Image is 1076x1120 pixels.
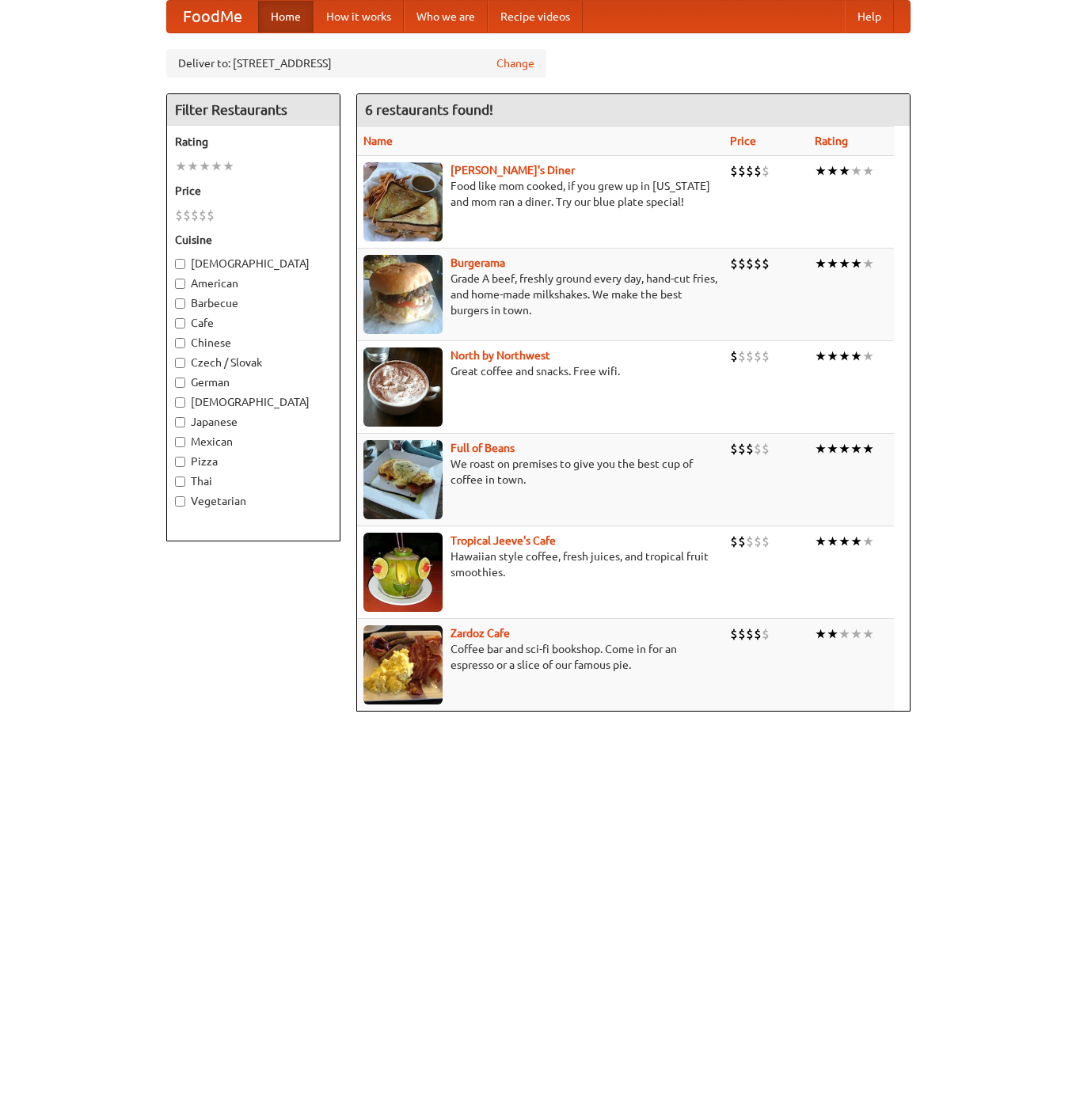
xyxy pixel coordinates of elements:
[175,496,185,507] input: Vegetarian
[175,378,185,388] input: German
[175,434,332,450] label: Mexican
[738,625,746,643] li: $
[730,255,738,272] li: $
[850,625,862,643] li: ★
[175,259,185,269] input: [DEMOGRAPHIC_DATA]
[363,162,443,241] img: sallys.jpg
[167,1,258,32] a: FoodMe
[363,271,717,318] p: Grade A beef, freshly ground every day, hand-cut fries, and home-made milkshakes. We make the bes...
[451,627,510,640] b: Zardoz Cafe
[199,158,211,175] li: ★
[730,625,738,643] li: $
[175,417,185,427] input: Japanese
[363,347,443,427] img: north.jpg
[762,440,770,457] li: $
[175,437,185,447] input: Mexican
[363,533,443,612] img: jeeves.jpg
[850,440,862,457] li: ★
[827,625,838,643] li: ★
[862,625,874,643] li: ★
[827,162,838,180] li: ★
[838,347,850,365] li: ★
[862,255,874,272] li: ★
[738,255,746,272] li: $
[175,457,185,467] input: Pizza
[175,256,332,271] label: [DEMOGRAPHIC_DATA]
[738,347,746,365] li: $
[175,454,332,469] label: Pizza
[175,355,332,370] label: Czech / Slovak
[815,255,827,272] li: ★
[199,207,207,224] li: $
[175,473,332,489] label: Thai
[815,135,848,147] a: Rating
[175,358,185,368] input: Czech / Slovak
[862,533,874,550] li: ★
[838,440,850,457] li: ★
[838,162,850,180] li: ★
[175,315,332,331] label: Cafe
[838,533,850,550] li: ★
[363,440,443,519] img: beans.jpg
[754,625,762,643] li: $
[175,476,185,487] input: Thai
[187,158,199,175] li: ★
[175,318,185,328] input: Cafe
[451,164,575,177] a: [PERSON_NAME]'s Diner
[175,414,332,430] label: Japanese
[815,440,827,457] li: ★
[746,625,754,643] li: $
[363,135,393,147] a: Name
[175,493,332,509] label: Vegetarian
[827,255,838,272] li: ★
[754,347,762,365] li: $
[175,374,332,390] label: German
[754,255,762,272] li: $
[730,440,738,457] li: $
[850,533,862,550] li: ★
[850,255,862,272] li: ★
[314,1,404,32] a: How it works
[451,534,556,547] a: Tropical Jeeve's Cafe
[754,533,762,550] li: $
[815,625,827,643] li: ★
[363,641,717,673] p: Coffee bar and sci-fi bookshop. Come in for an espresso or a slice of our famous pie.
[746,533,754,550] li: $
[746,162,754,180] li: $
[175,158,187,175] li: ★
[838,625,850,643] li: ★
[730,533,738,550] li: $
[363,178,717,210] p: Food like mom cooked, if you grew up in [US_STATE] and mom ran a diner. Try our blue plate special!
[815,347,827,365] li: ★
[746,440,754,457] li: $
[838,255,850,272] li: ★
[451,349,550,362] a: North by Northwest
[175,298,185,309] input: Barbecue
[730,135,756,147] a: Price
[451,442,515,454] a: Full of Beans
[451,256,505,269] a: Burgerama
[175,279,185,289] input: American
[754,440,762,457] li: $
[730,347,738,365] li: $
[175,295,332,311] label: Barbecue
[762,162,770,180] li: $
[827,347,838,365] li: ★
[207,207,215,224] li: $
[363,255,443,334] img: burgerama.jpg
[365,102,493,117] ng-pluralize: 6 restaurants found!
[762,347,770,365] li: $
[258,1,314,32] a: Home
[850,347,862,365] li: ★
[862,440,874,457] li: ★
[746,347,754,365] li: $
[222,158,234,175] li: ★
[862,347,874,365] li: ★
[191,207,199,224] li: $
[815,533,827,550] li: ★
[738,440,746,457] li: $
[175,338,185,348] input: Chinese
